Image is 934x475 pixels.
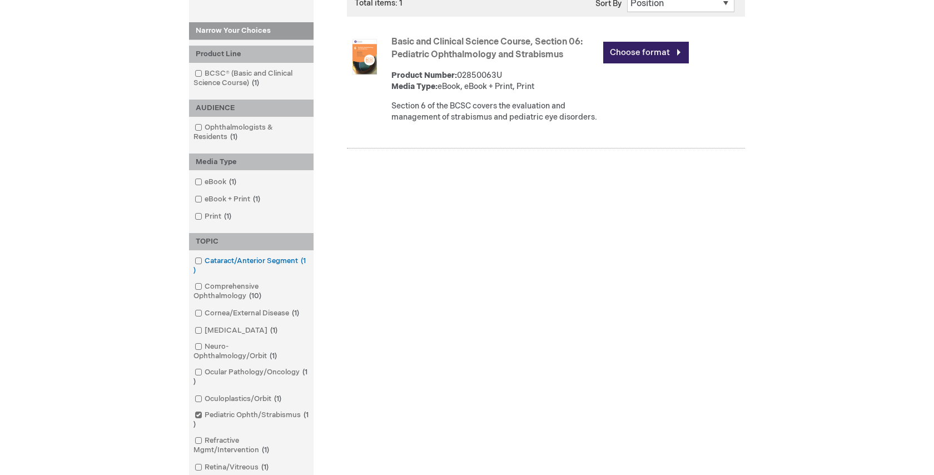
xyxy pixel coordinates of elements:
[391,70,598,92] div: 02850063U eBook, eBook + Print, Print
[192,367,311,387] a: Ocular Pathology/Oncology1
[226,177,239,186] span: 1
[192,211,236,222] a: Print1
[192,256,311,276] a: Cataract/Anterior Segment1
[347,39,382,75] img: Basic and Clinical Science Course, Section 06: Pediatric Ophthalmology and Strabismus
[192,308,304,319] a: Cornea/External Disease1
[250,195,263,204] span: 1
[603,42,689,63] a: Choose format
[192,436,311,456] a: Refractive Mgmt/Intervention1
[391,71,457,80] strong: Product Number:
[192,325,282,336] a: [MEDICAL_DATA]1
[189,233,314,250] div: TOPIC
[192,410,311,430] a: Pediatric Ophth/Strabismus1
[192,342,311,362] a: Neuro-Ophthalmology/Orbit1
[192,194,265,205] a: eBook + Print1
[227,132,240,141] span: 1
[246,291,264,300] span: 10
[221,212,234,221] span: 1
[193,410,309,429] span: 1
[391,37,583,60] a: Basic and Clinical Science Course, Section 06: Pediatric Ophthalmology and Strabismus
[192,394,286,404] a: Oculoplastics/Orbit1
[259,463,271,472] span: 1
[189,100,314,117] div: AUDIENCE
[189,22,314,40] strong: Narrow Your Choices
[193,368,307,386] span: 1
[192,177,241,187] a: eBook1
[192,68,311,88] a: BCSC® (Basic and Clinical Science Course)1
[192,281,311,301] a: Comprehensive Ophthalmology10
[189,46,314,63] div: Product Line
[267,326,280,335] span: 1
[192,122,311,142] a: Ophthalmologists & Residents1
[391,82,438,91] strong: Media Type:
[271,394,284,403] span: 1
[289,309,302,318] span: 1
[189,154,314,171] div: Media Type
[193,256,306,275] span: 1
[259,446,272,454] span: 1
[249,78,262,87] span: 1
[391,101,598,123] div: Section 6 of the BCSC covers the evaluation and management of strabismus and pediatric eye disord...
[192,462,273,473] a: Retina/Vitreous1
[267,352,280,360] span: 1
